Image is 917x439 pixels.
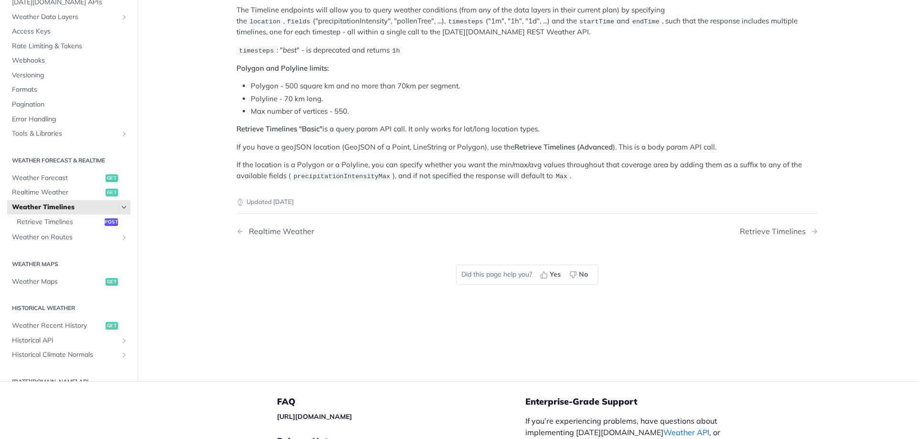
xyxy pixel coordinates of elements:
[579,269,588,279] span: No
[566,268,593,282] button: No
[249,18,280,25] span: location
[12,233,118,242] span: Weather on Routes
[12,203,118,212] span: Weather Timelines
[7,230,130,245] a: Weather on RoutesShow subpages for Weather on Routes
[7,156,130,165] h2: Weather Forecast & realtime
[236,227,486,236] a: Previous Page: Realtime Weather
[12,321,103,331] span: Weather Recent History
[7,377,130,386] h2: [DATE][DOMAIN_NAME] API
[12,85,128,95] span: Formats
[12,56,128,65] span: Webhooks
[392,47,400,54] span: 1h
[106,278,118,286] span: get
[239,47,274,54] span: timesteps
[7,97,130,112] a: Pagination
[663,428,709,437] a: Weather API
[7,54,130,68] a: Webhooks
[105,218,118,226] span: post
[12,12,118,22] span: Weather Data Layers
[7,333,130,348] a: Historical APIShow subpages for Historical API
[7,39,130,54] a: Rate Limiting & Tokens
[236,142,818,153] p: If you have a geoJSON location (GeoJSON of a Point, LineString or Polygon), use the ). This is a ...
[7,200,130,214] a: Weather TimelinesHide subpages for Weather Timelines
[17,217,102,227] span: Retrieve Timelines
[251,94,818,105] li: Polyline - 70 km long.
[7,348,130,362] a: Historical Climate NormalsShow subpages for Historical Climate Normals
[120,203,128,211] button: Hide subpages for Weather Timelines
[106,189,118,196] span: get
[7,275,130,289] a: Weather Mapsget
[7,83,130,97] a: Formats
[514,142,613,151] strong: Retrieve Timelines (Advanced
[120,337,128,344] button: Show subpages for Historical API
[251,81,818,92] li: Polygon - 500 square km and no more than 70km per segment.
[12,188,103,197] span: Realtime Weather
[7,68,130,83] a: Versioning
[579,18,614,25] span: startTime
[106,174,118,182] span: get
[293,173,390,180] span: precipitationIntensityMax
[236,160,818,182] p: If the location is a Polygon or a Polyline, you can specify whether you want the min/max/avg valu...
[740,227,818,236] a: Next Page: Retrieve Timelines
[12,336,118,345] span: Historical API
[12,71,128,80] span: Versioning
[120,13,128,21] button: Show subpages for Weather Data Layers
[537,268,566,282] button: Yes
[120,130,128,138] button: Show subpages for Tools & Libraries
[7,319,130,333] a: Weather Recent Historyget
[12,42,128,51] span: Rate Limiting & Tokens
[632,18,660,25] span: endTime
[456,265,598,285] div: Did this page help you?
[525,396,749,407] h5: Enterprise-Grade Support
[236,217,818,246] nav: Pagination Controls
[12,215,130,229] a: Retrieve Timelinespost
[7,112,130,127] a: Error Handling
[12,350,118,360] span: Historical Climate Normals
[120,351,128,359] button: Show subpages for Historical Climate Normals
[740,227,810,236] div: Retrieve Timelines
[12,27,128,36] span: Access Keys
[120,234,128,241] button: Show subpages for Weather on Routes
[236,45,818,56] p: : " " - is deprecated and returns
[244,227,314,236] div: Realtime Weather
[12,115,128,124] span: Error Handling
[287,18,310,25] span: fields
[12,277,103,287] span: Weather Maps
[556,173,567,180] span: Max
[7,185,130,200] a: Realtime Weatherget
[277,396,525,407] h5: FAQ
[12,129,118,139] span: Tools & Libraries
[550,269,561,279] span: Yes
[236,124,322,133] strong: Retrieve Timelines "Basic"
[7,171,130,185] a: Weather Forecastget
[236,5,818,37] p: The Timeline endpoints will allow you to query weather conditions (from any of the data layers in...
[236,197,818,207] p: Updated [DATE]
[12,173,103,183] span: Weather Forecast
[7,10,130,24] a: Weather Data LayersShow subpages for Weather Data Layers
[106,322,118,330] span: get
[236,124,818,135] p: is a query param API call. It only works for lat/long location types.
[448,18,483,25] span: timesteps
[277,412,352,421] a: [URL][DOMAIN_NAME]
[12,100,128,109] span: Pagination
[7,127,130,141] a: Tools & LibrariesShow subpages for Tools & Libraries
[7,260,130,268] h2: Weather Maps
[283,45,297,54] em: best
[7,304,130,312] h2: Historical Weather
[236,64,329,73] strong: Polygon and Polyline limits:
[7,24,130,39] a: Access Keys
[251,106,818,117] li: Max number of vertices - 550.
